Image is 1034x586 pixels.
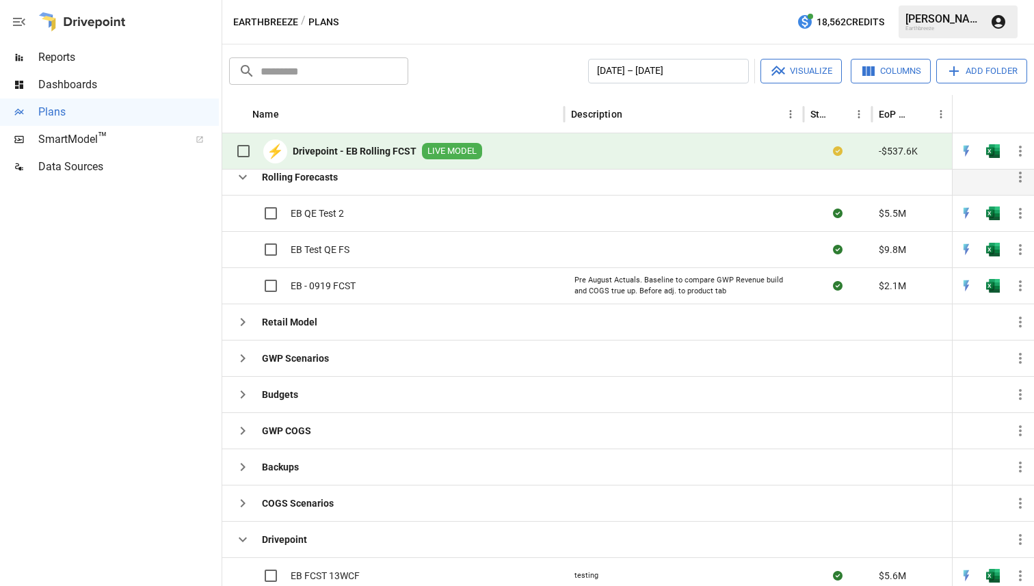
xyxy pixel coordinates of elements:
[879,144,918,158] span: -$537.6K
[571,109,622,120] div: Description
[291,243,349,256] span: EB Test QE FS
[262,351,329,365] b: GWP Scenarios
[262,533,307,546] b: Drivepoint
[38,131,181,148] span: SmartModel
[817,14,884,31] span: 18,562 Credits
[986,144,1000,158] img: excel-icon.76473adf.svg
[38,49,219,66] span: Reports
[912,105,931,124] button: Sort
[931,105,951,124] button: EoP Cash column menu
[833,569,843,583] div: Sync complete
[833,279,843,293] div: Sync complete
[986,279,1000,293] div: Open in Excel
[1015,105,1034,124] button: Sort
[760,59,842,83] button: Visualize
[959,243,973,256] div: Open in Quick Edit
[791,10,890,35] button: 18,562Credits
[986,144,1000,158] div: Open in Excel
[833,144,843,158] div: Your plan has changes in Excel that are not reflected in the Drivepoint Data Warehouse, select "S...
[905,12,982,25] div: [PERSON_NAME]
[624,105,643,124] button: Sort
[280,105,300,124] button: Sort
[291,207,344,220] span: EB QE Test 2
[262,315,317,329] b: Retail Model
[810,109,829,120] div: Status
[879,207,906,220] span: $5.5M
[588,59,749,83] button: [DATE] – [DATE]
[252,109,279,120] div: Name
[986,243,1000,256] img: excel-icon.76473adf.svg
[879,569,906,583] span: $5.6M
[262,424,311,438] b: GWP COGS
[879,243,906,256] span: $9.8M
[986,243,1000,256] div: Open in Excel
[38,159,219,175] span: Data Sources
[851,59,931,83] button: Columns
[833,207,843,220] div: Sync complete
[959,279,973,293] img: quick-edit-flash.b8aec18c.svg
[959,207,973,220] div: Open in Quick Edit
[959,569,973,583] img: quick-edit-flash.b8aec18c.svg
[905,25,982,31] div: Earthbreeze
[262,460,299,474] b: Backups
[781,105,800,124] button: Description column menu
[986,279,1000,293] img: excel-icon.76473adf.svg
[262,496,334,510] b: COGS Scenarios
[291,569,360,583] span: EB FCST 13WCF
[959,144,973,158] img: quick-edit-flash.b8aec18c.svg
[833,243,843,256] div: Sync complete
[98,129,107,146] span: ™
[986,569,1000,583] div: Open in Excel
[986,569,1000,583] img: excel-icon.76473adf.svg
[959,207,973,220] img: quick-edit-flash.b8aec18c.svg
[959,569,973,583] div: Open in Quick Edit
[233,14,298,31] button: Earthbreeze
[301,14,306,31] div: /
[986,207,1000,220] img: excel-icon.76473adf.svg
[879,109,911,120] div: EoP Cash
[959,144,973,158] div: Open in Quick Edit
[293,144,416,158] b: Drivepoint - EB Rolling FCST
[959,279,973,293] div: Open in Quick Edit
[422,145,482,158] span: LIVE MODEL
[879,279,906,293] span: $2.1M
[936,59,1027,83] button: Add Folder
[291,279,356,293] span: EB - 0919 FCST
[959,243,973,256] img: quick-edit-flash.b8aec18c.svg
[38,77,219,93] span: Dashboards
[263,139,287,163] div: ⚡
[262,388,298,401] b: Budgets
[574,275,793,296] div: Pre August Actuals. Baseline to compare GWP Revenue build and COGS true up. Before adj. to produc...
[38,104,219,120] span: Plans
[574,570,598,581] div: testing
[830,105,849,124] button: Sort
[986,207,1000,220] div: Open in Excel
[849,105,869,124] button: Status column menu
[262,170,338,184] b: Rolling Forecasts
